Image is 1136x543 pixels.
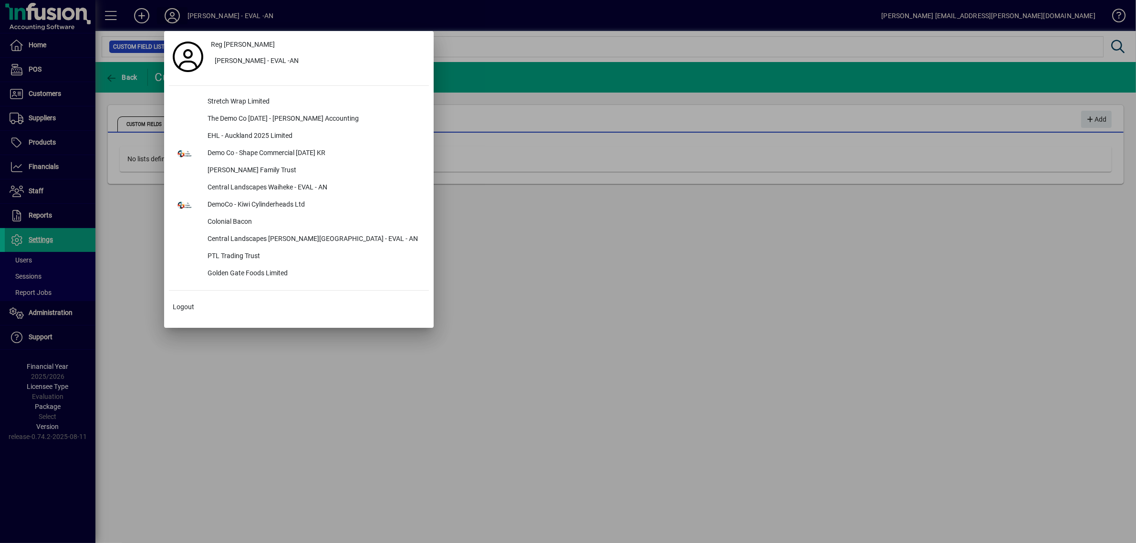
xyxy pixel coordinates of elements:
[169,111,429,128] button: The Demo Co [DATE] - [PERSON_NAME] Accounting
[200,145,429,162] div: Demo Co - Shape Commercial [DATE] KR
[200,214,429,231] div: Colonial Bacon
[169,197,429,214] button: DemoCo - Kiwi Cylinderheads Ltd
[207,36,429,53] a: Reg [PERSON_NAME]
[200,162,429,179] div: [PERSON_NAME] Family Trust
[200,179,429,197] div: Central Landscapes Waiheke - EVAL - AN
[169,48,207,65] a: Profile
[200,197,429,214] div: DemoCo - Kiwi Cylinderheads Ltd
[200,265,429,282] div: Golden Gate Foods Limited
[169,248,429,265] button: PTL Trading Trust
[173,302,194,312] span: Logout
[169,145,429,162] button: Demo Co - Shape Commercial [DATE] KR
[169,162,429,179] button: [PERSON_NAME] Family Trust
[211,40,275,50] span: Reg [PERSON_NAME]
[169,94,429,111] button: Stretch Wrap Limited
[200,231,429,248] div: Central Landscapes [PERSON_NAME][GEOGRAPHIC_DATA] - EVAL - AN
[200,94,429,111] div: Stretch Wrap Limited
[169,265,429,282] button: Golden Gate Foods Limited
[169,231,429,248] button: Central Landscapes [PERSON_NAME][GEOGRAPHIC_DATA] - EVAL - AN
[200,128,429,145] div: EHL - Auckland 2025 Limited
[200,248,429,265] div: PTL Trading Trust
[207,53,429,70] button: [PERSON_NAME] - EVAL -AN
[169,298,429,315] button: Logout
[169,214,429,231] button: Colonial Bacon
[200,111,429,128] div: The Demo Co [DATE] - [PERSON_NAME] Accounting
[169,179,429,197] button: Central Landscapes Waiheke - EVAL - AN
[169,128,429,145] button: EHL - Auckland 2025 Limited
